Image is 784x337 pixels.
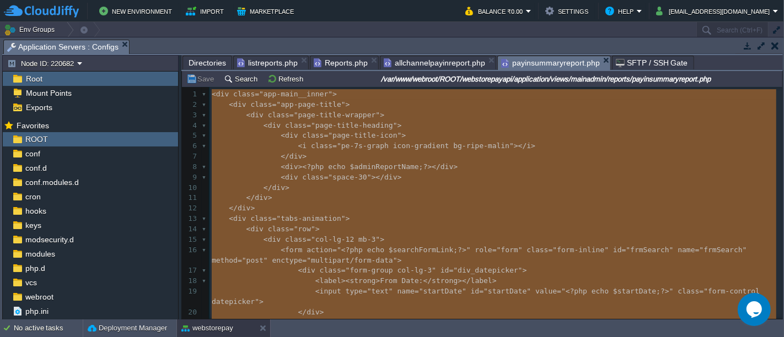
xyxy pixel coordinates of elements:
[492,276,497,285] span: >
[182,131,200,141] div: 5
[24,88,73,98] a: Mount Points
[315,225,320,233] span: >
[592,287,609,295] span: echo
[320,276,341,285] span: label
[182,121,200,131] div: 4
[465,4,526,18] button: Balance ₹0.00
[23,292,55,302] a: webroot
[471,276,492,285] span: label
[181,323,233,334] button: webstorepay
[23,263,47,273] a: php.d
[552,246,609,254] span: "form-inline"
[302,131,324,139] span: class
[14,121,51,131] span: Favorites
[24,74,44,84] a: Root
[264,183,272,192] span: </
[298,318,303,327] span: <
[605,4,637,18] button: Help
[212,256,238,264] span: method
[23,134,50,144] span: ROOT
[182,162,200,172] div: 8
[453,162,458,171] span: >
[415,287,419,295] span: =
[328,162,345,171] span: echo
[23,278,39,287] a: vcs
[492,246,497,254] span: =
[23,220,43,230] span: keys
[302,142,307,150] span: i
[419,287,466,295] span: "startDate"
[23,163,49,173] a: conf.d
[7,40,119,54] span: Application Servers : Configs
[453,318,527,327] span: "div_datepicker2"
[307,308,319,316] span: div
[238,204,250,212] span: div
[182,100,200,110] div: 2
[302,152,307,160] span: >
[182,235,200,245] div: 15
[561,287,566,295] span: "
[535,287,557,295] span: value
[23,192,42,202] a: cron
[182,224,200,235] div: 14
[23,235,76,244] span: modsecurity.d
[246,111,251,119] span: <
[298,162,303,171] span: >
[622,246,626,254] span: =
[557,287,561,295] span: =
[99,4,175,18] button: New Environment
[281,246,285,254] span: <
[678,287,699,295] span: class
[182,172,200,183] div: 9
[311,121,398,129] span: "page-title-heading"
[212,287,764,306] span: "form-control datepicker"
[23,249,57,259] span: modules
[289,111,294,119] span: =
[350,276,376,285] span: strong
[669,287,674,295] span: "
[23,177,80,187] a: conf.modules.d
[337,142,514,150] span: "pe-7s-graph icon-gradient bg-ripe-malin"
[4,22,58,37] button: Env Groups
[315,276,320,285] span: <
[380,56,496,69] li: /var/www/webroot/ROOT/webstorepayapi/application/views/mainadmin/reports/allchannelpayinreport.php
[432,276,458,285] span: strong
[250,204,255,212] span: >
[182,203,200,214] div: 12
[346,287,363,295] span: type
[233,56,309,69] li: /var/www/webroot/ROOT/webstorepayapi/application/views/mainadmin/reports/listreports.php
[738,293,773,326] iframe: chat widget
[441,266,449,274] span: id
[302,162,324,171] span: <?php
[281,152,289,160] span: </
[320,266,341,274] span: class
[453,266,522,274] span: "div_datepicker"
[346,266,436,274] span: "form-group col-lg-3"
[267,74,307,84] button: Refresh
[380,276,423,285] span: From Date:
[497,246,523,254] span: "form"
[182,110,200,121] div: 3
[523,266,527,274] span: >
[23,206,48,216] a: hooks
[233,214,246,222] span: div
[346,214,350,222] span: >
[656,287,661,295] span: ;
[182,214,200,224] div: 13
[626,246,673,254] span: "frmSearch"
[484,287,531,295] span: "startDate"
[272,214,277,222] span: =
[212,90,216,98] span: <
[700,246,747,254] span: "frmSearch"
[7,58,77,68] button: Node ID: 220682
[419,162,423,171] span: ;
[307,256,397,264] span: "multipart/form-data"
[341,266,346,274] span: =
[527,246,548,254] span: class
